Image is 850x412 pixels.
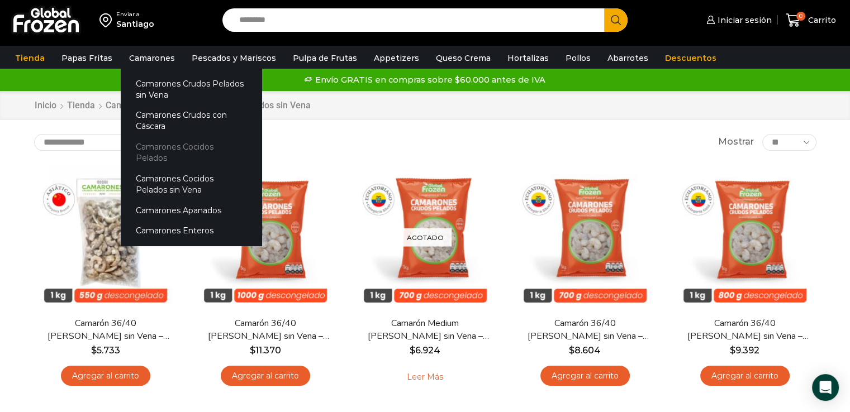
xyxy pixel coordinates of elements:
[34,99,311,112] nav: Breadcrumb
[520,317,649,343] a: Camarón 36/40 [PERSON_NAME] sin Vena – Silver – Caja 10 kg
[41,317,169,343] a: Camarón 36/40 [PERSON_NAME] sin Vena – Bronze – Caja 10 kg
[10,47,50,69] a: Tienda
[540,366,630,386] a: Agregar al carrito: “Camarón 36/40 Crudo Pelado sin Vena - Silver - Caja 10 kg”
[410,345,440,356] bdi: 6.924
[121,221,262,241] a: Camarones Enteros
[91,345,97,356] span: $
[56,47,118,69] a: Papas Fritas
[715,15,772,26] span: Iniciar sesión
[569,345,601,356] bdi: 8.604
[121,200,262,221] a: Camarones Apanados
[730,345,759,356] bdi: 9.392
[201,317,329,343] a: Camarón 36/40 [PERSON_NAME] sin Vena – Super Prime – Caja 10 kg
[105,99,153,112] a: Camarones
[430,47,496,69] a: Queso Crema
[116,18,154,30] div: Santiago
[560,47,596,69] a: Pollos
[812,374,839,401] div: Open Intercom Messenger
[368,47,425,69] a: Appetizers
[502,47,554,69] a: Hortalizas
[34,99,57,112] a: Inicio
[805,15,836,26] span: Carrito
[730,345,735,356] span: $
[121,105,262,137] a: Camarones Crudos con Cáscara
[659,47,722,69] a: Descuentos
[718,136,754,148] span: Mostrar
[410,345,415,356] span: $
[287,47,363,69] a: Pulpa de Frutas
[34,134,177,151] select: Pedido de la tienda
[704,9,772,31] a: Iniciar sesión
[221,366,310,386] a: Agregar al carrito: “Camarón 36/40 Crudo Pelado sin Vena - Super Prime - Caja 10 kg”
[121,73,262,105] a: Camarones Crudos Pelados sin Vena
[121,169,262,200] a: Camarones Cocidos Pelados sin Vena
[91,345,120,356] bdi: 5.733
[360,317,489,343] a: Camarón Medium [PERSON_NAME] sin Vena – Silver – Caja 10 kg
[99,11,116,30] img: address-field-icon.svg
[186,47,282,69] a: Pescados y Mariscos
[796,12,805,21] span: 0
[250,345,281,356] bdi: 11.370
[121,137,262,169] a: Camarones Cocidos Pelados
[67,99,96,112] a: Tienda
[61,366,150,386] a: Agregar al carrito: “Camarón 36/40 Crudo Pelado sin Vena - Bronze - Caja 10 kg”
[569,345,574,356] span: $
[700,366,790,386] a: Agregar al carrito: “Camarón 36/40 Crudo Pelado sin Vena - Gold - Caja 10 kg”
[390,366,460,389] a: Leé más sobre “Camarón Medium Crudo Pelado sin Vena - Silver - Caja 10 kg”
[116,11,154,18] div: Enviar a
[602,47,654,69] a: Abarrotes
[680,317,809,343] a: Camarón 36/40 [PERSON_NAME] sin Vena – Gold – Caja 10 kg
[783,7,839,33] a: 0 Carrito
[124,47,181,69] a: Camarones
[604,8,628,32] button: Search button
[399,228,452,246] p: Agotado
[250,345,255,356] span: $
